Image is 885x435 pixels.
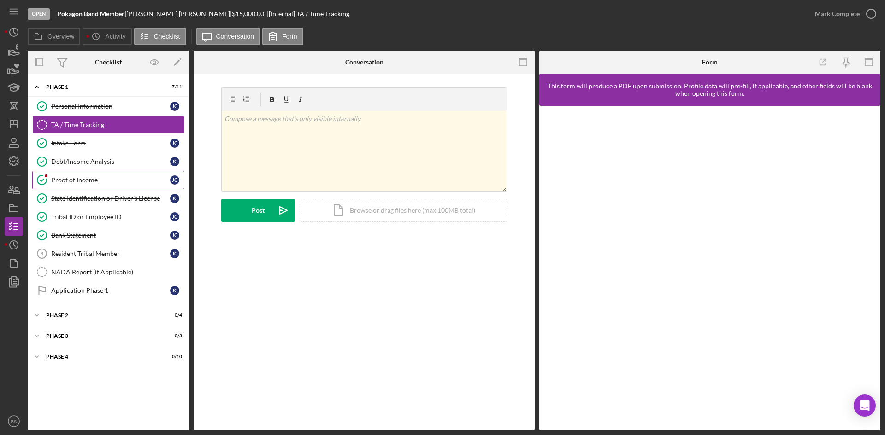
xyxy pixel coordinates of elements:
a: Tribal ID or Employee IDJC [32,208,184,226]
div: Tribal ID or Employee ID [51,213,170,220]
div: Bank Statement [51,232,170,239]
div: 0 / 4 [165,313,182,318]
a: Personal InformationJC [32,97,184,116]
div: Checklist [95,58,122,66]
a: Intake FormJC [32,134,184,152]
div: J C [170,139,179,148]
div: | [57,10,126,17]
div: Debt/Income Analysis [51,158,170,165]
label: Conversation [216,33,254,40]
b: Pokagon Band Member [57,10,124,17]
a: TA / Time Tracking [32,116,184,134]
div: This form will produce a PDF upon submission. Profile data will pre-fill, if applicable, and othe... [544,82,876,97]
div: Open Intercom Messenger [854,394,876,417]
div: Phase 4 [46,354,159,360]
div: Conversation [345,58,383,66]
a: NADA Report (if Applicable) [32,263,184,281]
button: Overview [28,28,80,45]
div: J C [170,212,179,221]
a: Debt/Income AnalysisJC [32,152,184,171]
button: Conversation [196,28,260,45]
div: J C [170,102,179,111]
text: BS [11,419,17,424]
iframe: Lenderfit form [549,115,872,421]
div: J C [170,194,179,203]
div: [PERSON_NAME] [PERSON_NAME] | [126,10,232,17]
button: BS [5,412,23,430]
div: Form [702,58,718,66]
div: NADA Report (if Applicable) [51,268,184,276]
label: Activity [105,33,125,40]
label: Form [282,33,297,40]
button: Checklist [134,28,186,45]
div: Open [28,8,50,20]
a: State Identification or Driver's LicenseJC [32,189,184,208]
div: Personal Information [51,103,170,110]
div: J C [170,175,179,185]
div: Proof of Income [51,176,170,184]
button: Form [262,28,303,45]
div: Post [252,199,265,222]
div: State Identification or Driver's License [51,195,170,202]
div: J C [170,157,179,166]
label: Checklist [154,33,180,40]
div: J C [170,231,179,240]
div: Resident Tribal Member [51,250,170,257]
a: Application Phase 1JC [32,281,184,300]
div: J C [170,286,179,295]
div: TA / Time Tracking [51,121,184,128]
div: J C [170,249,179,258]
a: Bank StatementJC [32,226,184,244]
button: Mark Complete [806,5,880,23]
a: Proof of IncomeJC [32,171,184,189]
div: | [Internal] TA / Time Tracking [267,10,349,17]
div: Intake Form [51,139,170,147]
div: Phase 3 [46,333,159,339]
div: Mark Complete [815,5,860,23]
div: 0 / 3 [165,333,182,339]
div: Phase 2 [46,313,159,318]
tspan: 8 [41,251,43,256]
a: 8Resident Tribal MemberJC [32,244,184,263]
button: Activity [83,28,131,45]
div: $15,000.00 [232,10,267,17]
div: 0 / 10 [165,354,182,360]
div: Application Phase 1 [51,287,170,294]
div: Phase 1 [46,84,159,90]
label: Overview [47,33,74,40]
div: 7 / 11 [165,84,182,90]
button: Post [221,199,295,222]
